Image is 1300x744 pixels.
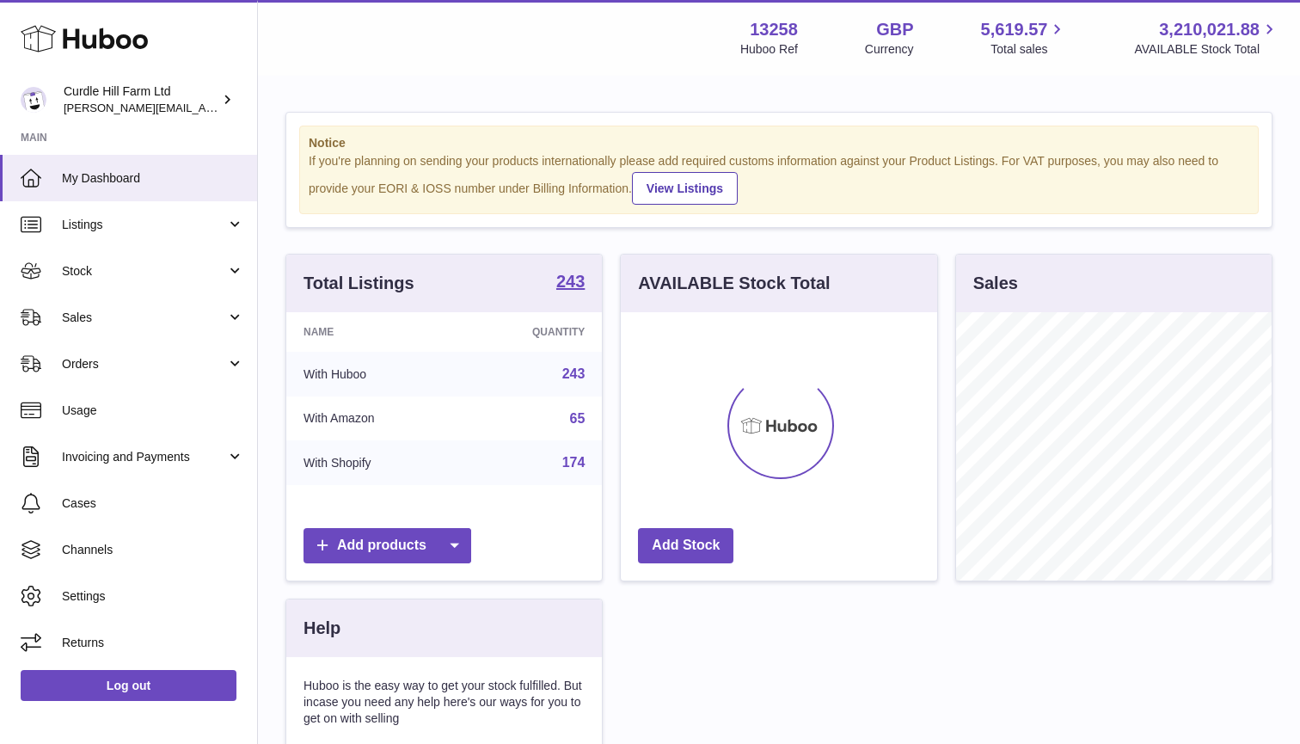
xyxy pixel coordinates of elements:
strong: 243 [556,273,585,290]
span: Usage [62,403,244,419]
h3: Help [304,617,340,640]
span: Total sales [990,41,1067,58]
a: 174 [562,455,586,470]
span: Orders [62,356,226,372]
span: Returns [62,635,244,651]
a: 3,210,021.88 AVAILABLE Stock Total [1134,18,1279,58]
a: Add products [304,528,471,563]
a: 65 [570,411,586,426]
strong: GBP [876,18,913,41]
strong: 13258 [750,18,798,41]
span: AVAILABLE Stock Total [1134,41,1279,58]
span: Invoicing and Payments [62,449,226,465]
td: With Amazon [286,397,459,441]
a: Log out [21,670,236,701]
span: Settings [62,588,244,605]
span: Sales [62,310,226,326]
span: Cases [62,495,244,512]
a: 5,619.57 Total sales [981,18,1068,58]
span: Stock [62,263,226,280]
span: 3,210,021.88 [1159,18,1260,41]
h3: Sales [973,272,1018,295]
img: miranda@diddlysquatfarmshop.com [21,87,46,113]
div: Currency [865,41,914,58]
td: With Shopify [286,440,459,485]
h3: Total Listings [304,272,414,295]
span: 5,619.57 [981,18,1048,41]
div: Huboo Ref [740,41,798,58]
span: Listings [62,217,226,233]
a: 243 [556,273,585,293]
a: Add Stock [638,528,733,563]
span: Channels [62,542,244,558]
td: With Huboo [286,352,459,397]
div: If you're planning on sending your products internationally please add required customs informati... [309,153,1249,205]
th: Name [286,312,459,352]
a: 243 [562,366,586,381]
th: Quantity [459,312,602,352]
span: [PERSON_NAME][EMAIL_ADDRESS][DOMAIN_NAME] [64,101,345,114]
p: Huboo is the easy way to get your stock fulfilled. But incase you need any help here's our ways f... [304,678,585,727]
div: Curdle Hill Farm Ltd [64,83,218,116]
strong: Notice [309,135,1249,151]
span: My Dashboard [62,170,244,187]
a: View Listings [632,172,738,205]
h3: AVAILABLE Stock Total [638,272,830,295]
